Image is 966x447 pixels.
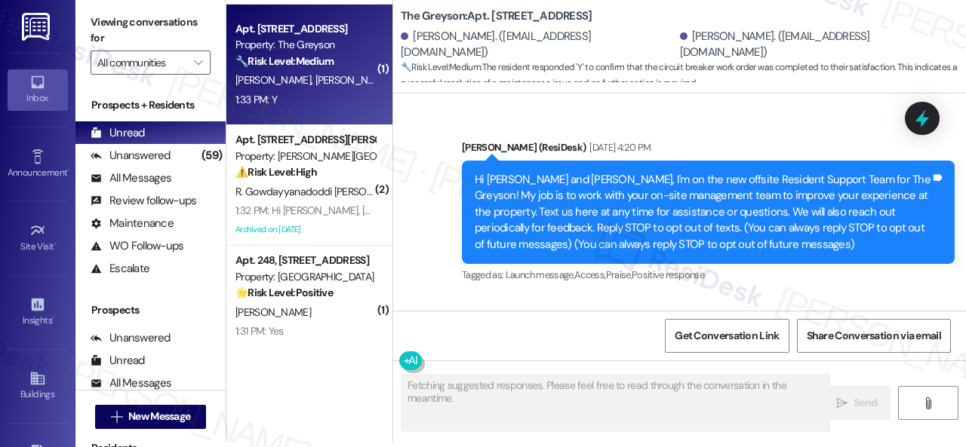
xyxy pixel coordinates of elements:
[97,51,186,75] input: All communities
[235,37,375,53] div: Property: The Greyson
[665,319,789,353] button: Get Conversation Link
[235,324,284,338] div: 1:31 PM: Yes
[462,264,955,286] div: Tagged as:
[75,302,226,318] div: Prospects
[401,61,481,73] strong: 🔧 Risk Level: Medium
[91,375,171,391] div: All Messages
[235,185,414,198] span: R. Gowdayyanadoddi [PERSON_NAME]
[506,268,574,281] span: Launch message ,
[462,139,955,161] div: [PERSON_NAME] (ResiDesk)
[95,405,207,429] button: New Message
[8,292,68,332] a: Insights •
[91,148,171,164] div: Unanswered
[91,125,145,141] div: Unread
[680,29,955,61] div: [PERSON_NAME]. ([EMAIL_ADDRESS][DOMAIN_NAME])
[198,144,226,167] div: (59)
[401,8,592,24] b: The Greyson: Apt. [STREET_ADDRESS]
[52,313,54,323] span: •
[586,139,651,155] div: [DATE] 4:20 PM
[91,261,149,277] div: Escalate
[234,220,377,239] div: Archived on [DATE]
[128,409,190,424] span: New Message
[475,172,931,253] div: Hi [PERSON_NAME] and [PERSON_NAME], I'm on the new offsite Resident Support Team for The Greyson!...
[836,397,848,409] i: 
[606,268,632,281] span: Praise ,
[22,13,53,41] img: ResiDesk Logo
[235,269,375,285] div: Property: [GEOGRAPHIC_DATA]
[574,268,605,281] span: Access ,
[8,69,68,110] a: Inbox
[91,216,174,231] div: Maintenance
[235,132,375,148] div: Apt. [STREET_ADDRESS][PERSON_NAME]
[401,29,676,61] div: [PERSON_NAME]. ([EMAIL_ADDRESS][DOMAIN_NAME])
[235,148,375,164] div: Property: [PERSON_NAME][GEOGRAPHIC_DATA]
[235,253,375,268] div: Apt. 248, [STREET_ADDRESS]
[807,328,941,344] span: Share Conversation via email
[235,286,333,299] strong: 🌟 Risk Level: Positive
[235,73,315,87] span: [PERSON_NAME]
[632,268,704,281] span: Positive response
[91,238,183,254] div: WO Follow-ups
[91,170,171,186] div: All Messages
[91,11,211,51] label: Viewing conversations for
[67,165,69,176] span: •
[235,21,375,37] div: Apt. [STREET_ADDRESS]
[922,397,934,409] i: 
[797,319,951,353] button: Share Conversation via email
[8,366,68,406] a: Buildings
[194,57,202,69] i: 
[91,193,196,209] div: Review follow-ups
[675,328,779,344] span: Get Conversation Link
[235,54,334,68] strong: 🔧 Risk Level: Medium
[75,97,226,113] div: Prospects + Residents
[854,395,877,411] span: Send
[401,375,829,431] textarea: Fetching suggested responses. Please feel free to read through the conversation in the meantime.
[111,411,122,423] i: 
[54,239,57,250] span: •
[8,218,68,259] a: Site Visit •
[235,305,311,319] span: [PERSON_NAME]
[235,165,317,179] strong: ⚠️ Risk Level: High
[823,386,891,420] button: Send
[315,73,391,87] span: [PERSON_NAME]
[91,353,145,369] div: Unread
[401,60,966,92] span: : The resident responded 'Y' to confirm that the circuit breaker work order was completed to thei...
[235,93,277,106] div: 1:33 PM: Y
[91,330,171,346] div: Unanswered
